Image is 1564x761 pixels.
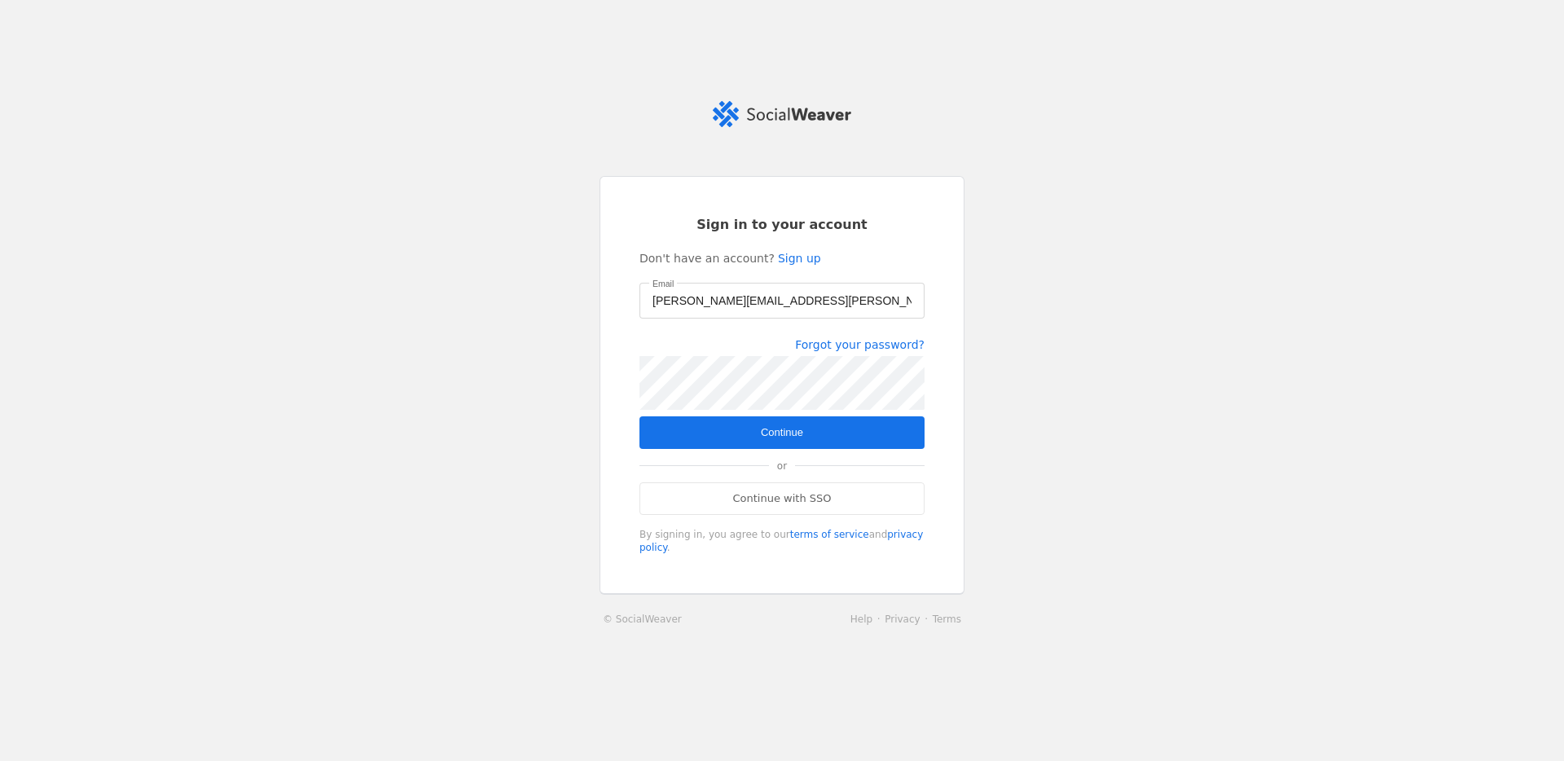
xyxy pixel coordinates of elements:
a: Forgot your password? [795,338,925,351]
span: Sign in to your account [696,216,868,234]
button: Continue [639,416,925,449]
li: · [872,611,885,627]
a: Terms [933,614,961,625]
a: Continue with SSO [639,482,925,515]
mat-label: Email [652,276,674,291]
a: Privacy [885,614,920,625]
span: Continue [761,424,803,441]
li: · [920,611,933,627]
a: privacy policy [639,529,923,553]
div: By signing in, you agree to our and . [639,528,925,554]
span: Don't have an account? [639,250,775,266]
input: Email [652,291,912,310]
a: © SocialWeaver [603,611,682,627]
a: terms of service [790,529,869,540]
a: Sign up [778,250,821,266]
a: Help [850,614,872,625]
span: or [769,450,795,482]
